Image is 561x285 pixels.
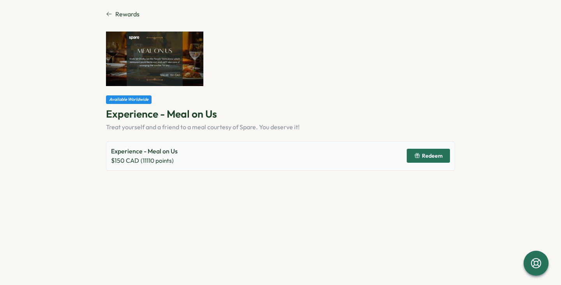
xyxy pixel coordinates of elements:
span: ( 11110 points) [141,157,174,165]
div: Available Worldwide [106,95,152,104]
span: Redeem [422,153,443,158]
span: Rewards [115,9,139,19]
span: $ 150 CAD [111,156,139,165]
div: Treat yourself and a friend to a meal courtesy of Spare. You deserve it! [106,122,455,132]
p: Experience - Meal on Us [111,146,178,156]
a: Rewards [106,9,455,19]
img: Experience - Meal on Us [106,32,203,86]
p: Experience - Meal on Us [106,107,455,121]
button: Redeem [407,149,450,163]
